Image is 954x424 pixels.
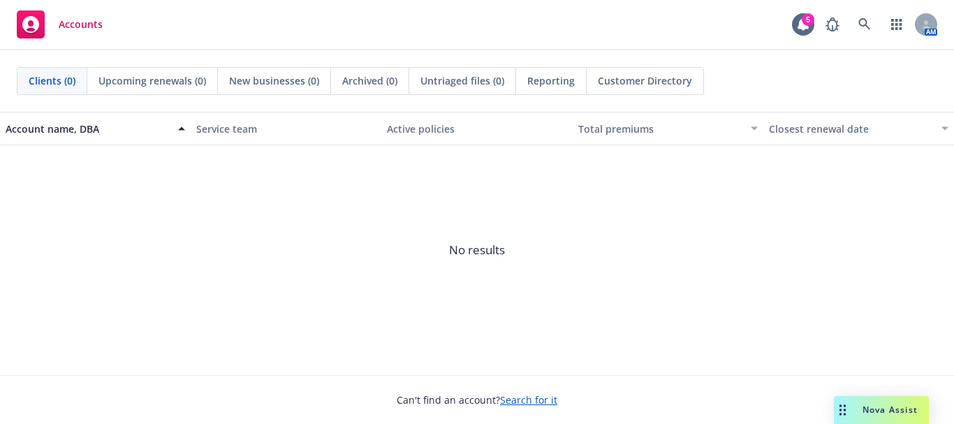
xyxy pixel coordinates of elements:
a: Switch app [883,10,911,38]
div: Closest renewal date [769,122,933,136]
div: 5 [802,13,814,26]
div: Service team [196,122,376,136]
button: Service team [191,112,381,145]
span: Nova Assist [863,404,918,416]
div: Drag to move [834,396,851,424]
button: Closest renewal date [763,112,954,145]
span: New businesses (0) [229,73,319,88]
div: Total premiums [578,122,742,136]
span: Can't find an account? [397,393,557,407]
button: Active policies [381,112,572,145]
span: Clients (0) [29,73,75,88]
a: Accounts [11,5,108,44]
span: Upcoming renewals (0) [98,73,206,88]
span: Reporting [527,73,575,88]
a: Search [851,10,879,38]
span: Archived (0) [342,73,397,88]
div: Active policies [387,122,566,136]
button: Total premiums [573,112,763,145]
a: Report a Bug [819,10,846,38]
span: Accounts [59,19,103,30]
span: Untriaged files (0) [420,73,504,88]
a: Search for it [500,393,557,407]
button: Nova Assist [834,396,929,424]
span: Customer Directory [598,73,692,88]
div: Account name, DBA [6,122,170,136]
